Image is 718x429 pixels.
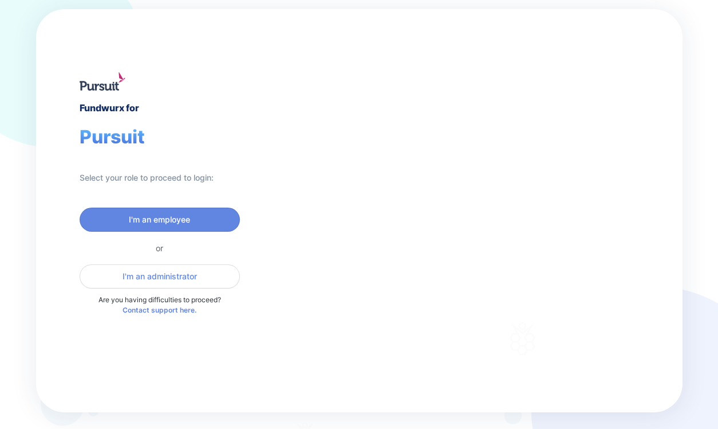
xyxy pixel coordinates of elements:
div: Welcome to [424,161,514,172]
div: Fundwurx for [80,100,139,116]
span: I'm an administrator [123,271,197,282]
div: or [80,243,240,253]
div: Thank you for choosing Fundwurx as your partner in driving positive social impact! [424,228,621,260]
button: I'm an employee [80,208,240,232]
div: Select your role to proceed to login: [80,171,214,185]
div: Fundwurx [424,177,556,204]
span: I'm an employee [129,214,190,225]
span: Pursuit [80,126,145,148]
a: Contact support here. [123,306,196,314]
img: logo.jpg [80,72,125,91]
p: Are you having difficulties to proceed? [80,295,240,316]
button: I'm an administrator [80,264,240,288]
